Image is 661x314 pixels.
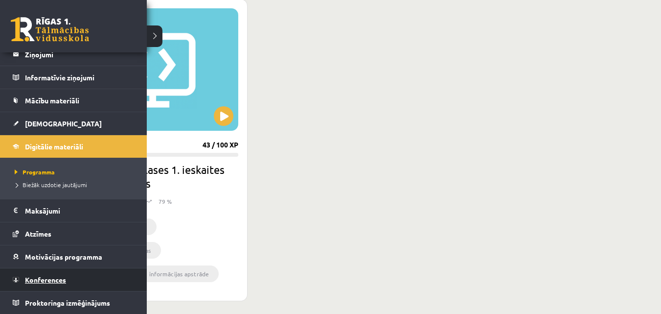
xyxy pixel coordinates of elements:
a: Proktoringa izmēģinājums [13,291,135,314]
a: Motivācijas programma [13,245,135,268]
span: [DEMOGRAPHIC_DATA] [25,119,102,128]
legend: Maksājumi [25,199,135,222]
a: [DEMOGRAPHIC_DATA] [13,112,135,135]
legend: Ziņojumi [25,43,135,66]
li: informācijas apstrāde [139,266,219,282]
p: 79 % [159,197,172,206]
span: Biežāk uzdotie jautājumi [12,181,87,189]
span: Atzīmes [25,229,51,238]
legend: Informatīvie ziņojumi [25,66,135,89]
a: Biežāk uzdotie jautājumi [12,180,137,189]
a: Maksājumi [13,199,135,222]
span: Konferences [25,275,66,284]
a: Konferences [13,268,135,291]
a: Informatīvie ziņojumi [13,66,135,89]
a: Mācību materiāli [13,89,135,112]
a: Atzīmes [13,222,135,245]
span: Mācību materiāli [25,96,79,105]
span: Programma [12,168,55,176]
a: Rīgas 1. Tālmācības vidusskola [11,17,89,42]
span: Digitālie materiāli [25,142,83,151]
h2: Datorikas - 10. klases 1. ieskaites mācību materiāls [68,163,238,190]
span: Motivācijas programma [25,252,102,261]
a: Ziņojumi [13,43,135,66]
a: Digitālie materiāli [13,135,135,158]
a: Programma [12,168,137,176]
span: Proktoringa izmēģinājums [25,298,110,307]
